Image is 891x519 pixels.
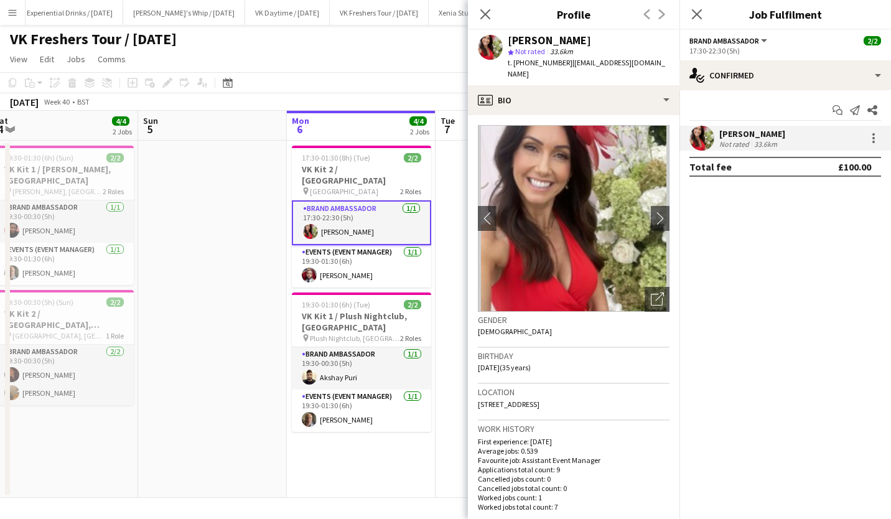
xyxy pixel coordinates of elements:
[478,456,669,465] p: Favourite job: Assistant Event Manager
[468,85,679,115] div: Bio
[98,54,126,65] span: Comms
[310,187,378,196] span: [GEOGRAPHIC_DATA]
[112,116,129,126] span: 4/4
[17,1,123,25] button: Experiential Drinks / [DATE]
[400,187,421,196] span: 2 Roles
[292,347,431,390] app-card-role: Brand Ambassador1/119:30-00:30 (5h)Akshay Puri
[292,146,431,288] app-job-card: 17:30-01:30 (8h) (Tue)2/2VK Kit 2 / [GEOGRAPHIC_DATA] [GEOGRAPHIC_DATA]2 RolesBrand Ambassador1/1...
[4,153,73,162] span: 19:30-01:30 (6h) (Sun)
[302,153,370,162] span: 17:30-01:30 (8h) (Tue)
[103,187,124,196] span: 2 Roles
[41,97,72,106] span: Week 40
[478,314,669,325] h3: Gender
[292,200,431,245] app-card-role: Brand Ambassador1/117:30-22:30 (5h)[PERSON_NAME]
[478,484,669,493] p: Cancelled jobs total count: 0
[141,122,158,136] span: 5
[719,128,785,139] div: [PERSON_NAME]
[689,161,732,173] div: Total fee
[679,6,891,22] h3: Job Fulfilment
[400,334,421,343] span: 2 Roles
[10,96,39,108] div: [DATE]
[478,474,669,484] p: Cancelled jobs count: 0
[478,363,531,372] span: [DATE] (35 years)
[4,297,73,307] span: 19:30-00:30 (5h) (Sun)
[123,1,245,25] button: [PERSON_NAME]'s Whip / [DATE]
[310,334,400,343] span: Plush Nightclub, [GEOGRAPHIC_DATA]
[478,327,552,336] span: [DEMOGRAPHIC_DATA]
[719,139,752,149] div: Not rated
[292,390,431,432] app-card-role: Events (Event Manager)1/119:30-01:30 (6h)[PERSON_NAME]
[10,30,177,49] h1: VK Freshers Tour / [DATE]
[478,125,669,312] img: Crew avatar or photo
[508,58,665,78] span: | [EMAIL_ADDRESS][DOMAIN_NAME]
[302,300,370,309] span: 19:30-01:30 (6h) (Tue)
[515,47,545,56] span: Not rated
[478,437,669,446] p: First experience: [DATE]
[752,139,780,149] div: 33.6km
[468,6,679,22] h3: Profile
[5,51,32,67] a: View
[143,115,158,126] span: Sun
[838,161,871,173] div: £100.00
[478,502,669,512] p: Worked jobs total count: 7
[441,115,455,126] span: Tue
[67,54,85,65] span: Jobs
[290,122,309,136] span: 6
[106,153,124,162] span: 2/2
[292,311,431,333] h3: VK Kit 1 / Plush Nightclub, [GEOGRAPHIC_DATA]
[864,36,881,45] span: 2/2
[689,36,759,45] span: Brand Ambassador
[689,36,769,45] button: Brand Ambassador
[40,54,54,65] span: Edit
[478,465,669,474] p: Applications total count: 9
[12,187,103,196] span: [PERSON_NAME], [GEOGRAPHIC_DATA] SA1
[439,122,455,136] span: 7
[478,386,669,398] h3: Location
[10,54,27,65] span: View
[679,60,891,90] div: Confirmed
[292,115,309,126] span: Mon
[93,51,131,67] a: Comms
[689,46,881,55] div: 17:30-22:30 (5h)
[77,97,90,106] div: BST
[292,245,431,288] app-card-role: Events (Event Manager)1/119:30-01:30 (6h)[PERSON_NAME]
[404,300,421,309] span: 2/2
[62,51,90,67] a: Jobs
[35,51,59,67] a: Edit
[429,1,541,25] button: Xenia Student Living / [DATE]
[292,164,431,186] h3: VK Kit 2 / [GEOGRAPHIC_DATA]
[478,493,669,502] p: Worked jobs count: 1
[508,58,572,67] span: t. [PHONE_NUMBER]
[645,287,669,312] div: Open photos pop-in
[12,331,106,340] span: [GEOGRAPHIC_DATA], [GEOGRAPHIC_DATA]
[548,47,576,56] span: 33.6km
[292,292,431,432] app-job-card: 19:30-01:30 (6h) (Tue)2/2VK Kit 1 / Plush Nightclub, [GEOGRAPHIC_DATA] Plush Nightclub, [GEOGRAPH...
[113,127,132,136] div: 2 Jobs
[478,400,539,409] span: [STREET_ADDRESS]
[478,350,669,362] h3: Birthday
[330,1,429,25] button: VK Freshers Tour / [DATE]
[404,153,421,162] span: 2/2
[106,297,124,307] span: 2/2
[410,127,429,136] div: 2 Jobs
[106,331,124,340] span: 1 Role
[478,446,669,456] p: Average jobs: 0.539
[245,1,330,25] button: VK Daytime / [DATE]
[409,116,427,126] span: 4/4
[478,423,669,434] h3: Work history
[508,35,591,46] div: [PERSON_NAME]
